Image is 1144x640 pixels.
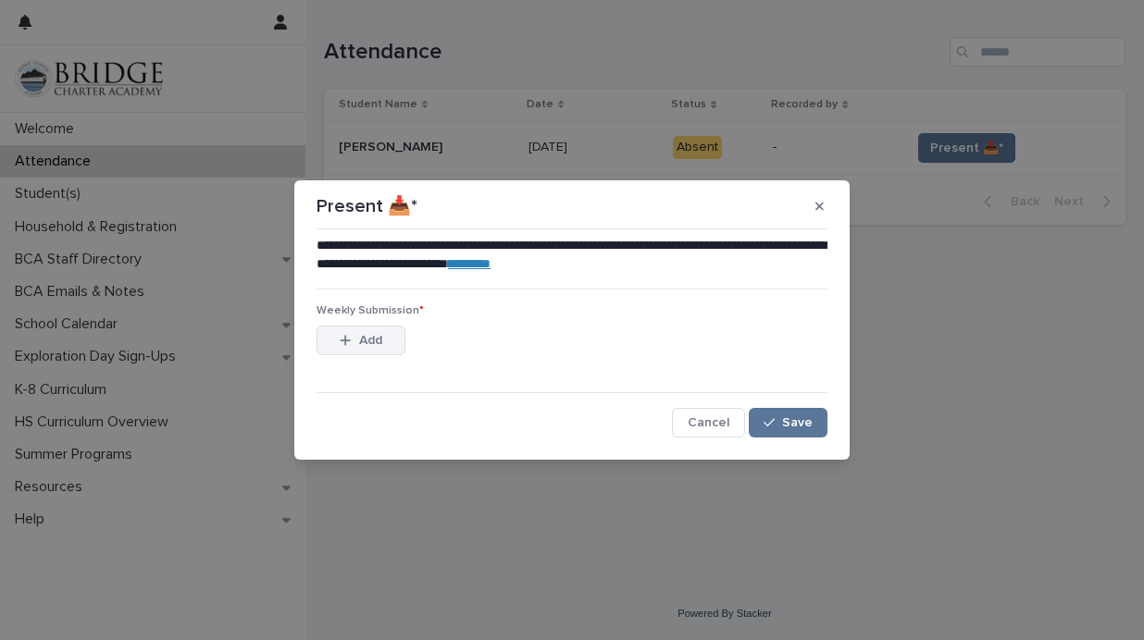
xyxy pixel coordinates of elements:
p: Present 📥* [317,195,417,217]
span: Weekly Submission [317,305,424,316]
button: Cancel [672,408,745,437]
span: Add [359,334,382,347]
button: Add [317,326,405,355]
span: Save [782,416,813,429]
span: Cancel [688,416,729,429]
button: Save [749,408,827,437]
